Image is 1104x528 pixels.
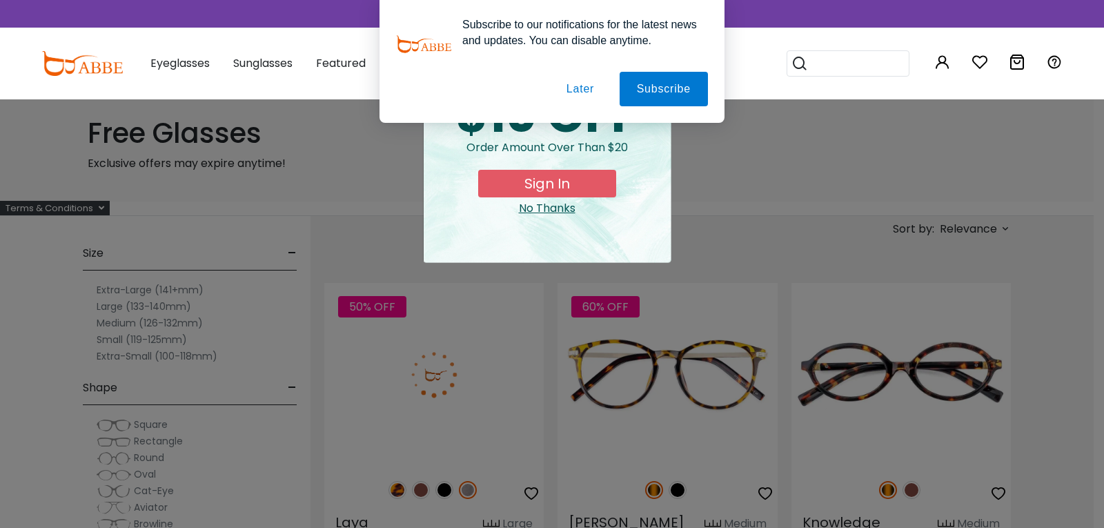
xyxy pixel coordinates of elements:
div: Subscribe to our notifications for the latest news and updates. You can disable anytime. [451,17,708,48]
img: notification icon [396,17,451,72]
div: Close [435,200,660,217]
div: Order amount over than $20 [435,139,660,170]
button: Later [549,72,611,106]
button: Sign In [478,170,616,197]
button: Subscribe [620,72,708,106]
